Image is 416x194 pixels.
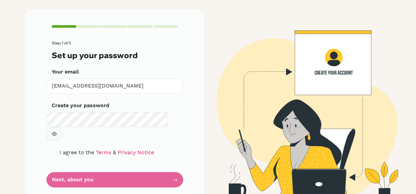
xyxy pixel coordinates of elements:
label: Your email [52,68,79,76]
span: & [113,149,116,155]
a: Privacy Notice [118,149,154,155]
input: Insert your email* [46,78,183,94]
a: Terms [96,149,111,155]
h3: Set up your password [52,51,178,60]
label: Create your password [52,102,109,109]
span: I agree to the [60,149,94,155]
span: Step 1 of 5 [52,40,71,45]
